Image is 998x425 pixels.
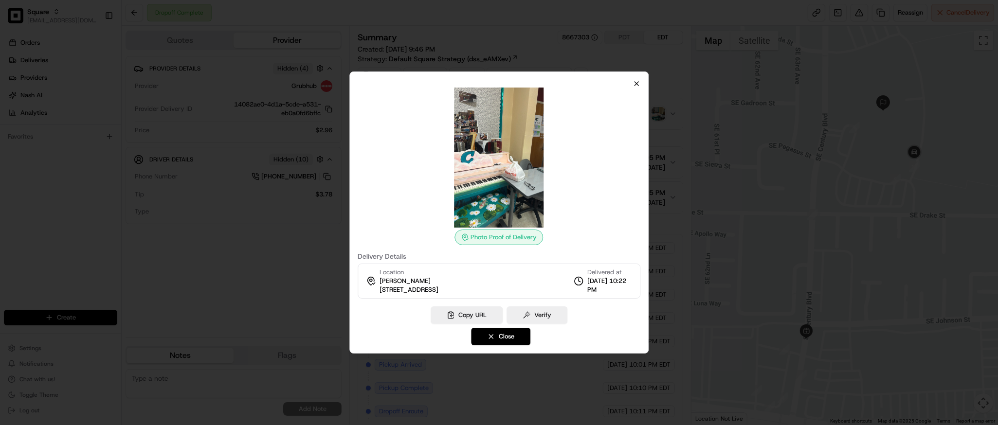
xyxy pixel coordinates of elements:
[82,142,90,150] div: 💻
[6,137,78,155] a: 📗Knowledge Base
[471,328,530,345] button: Close
[431,306,503,324] button: Copy URL
[429,88,569,228] img: photo_proof_of_delivery image
[380,268,404,277] span: Location
[507,306,567,324] button: Verify
[358,253,640,260] label: Delivery Details
[587,277,632,294] span: [DATE] 10:22 PM
[10,10,29,29] img: Nash
[380,277,431,285] span: [PERSON_NAME]
[69,164,118,172] a: Powered byPylon
[97,165,118,172] span: Pylon
[454,230,543,245] div: Photo Proof of Delivery
[25,63,161,73] input: Clear
[10,39,177,54] p: Welcome 👋
[19,141,74,151] span: Knowledge Base
[165,96,177,107] button: Start new chat
[380,285,438,294] span: [STREET_ADDRESS]
[587,268,632,277] span: Delivered at
[92,141,156,151] span: API Documentation
[33,93,160,103] div: Start new chat
[78,137,160,155] a: 💻API Documentation
[10,142,18,150] div: 📗
[33,103,123,110] div: We're available if you need us!
[10,93,27,110] img: 1736555255976-a54dd68f-1ca7-489b-9aae-adbdc363a1c4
